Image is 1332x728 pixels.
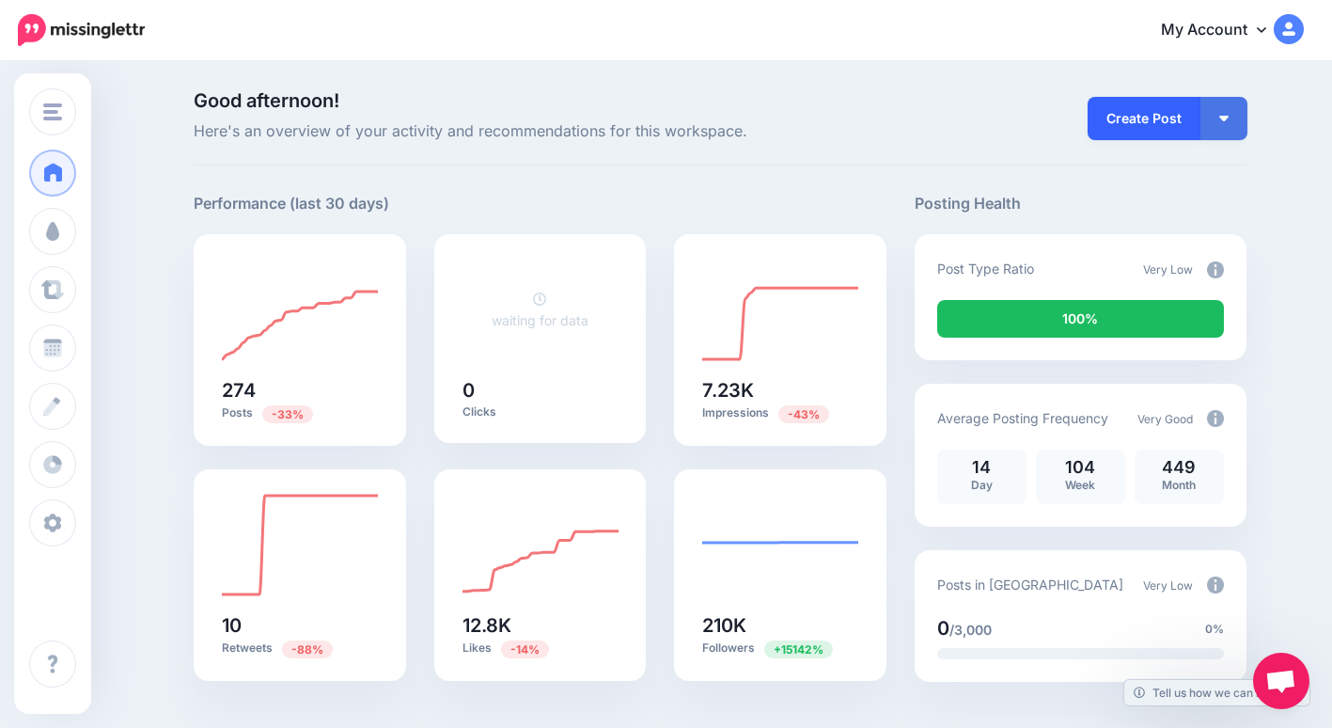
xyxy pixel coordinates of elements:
[462,381,619,400] h5: 0
[492,291,588,328] a: waiting for data
[194,192,389,215] h5: Performance (last 30 days)
[1162,478,1196,492] span: Month
[971,478,993,492] span: Day
[1045,459,1116,476] p: 104
[702,381,858,400] h5: 7.23K
[501,641,549,658] span: Previous period: 14.9K
[937,407,1108,429] p: Average Posting Frequency
[947,459,1017,476] p: 14
[222,404,378,422] p: Posts
[1124,680,1309,705] a: Tell us how we can improve
[18,14,145,46] img: Missinglettr
[1143,262,1193,277] span: Very Low
[282,641,333,658] span: Previous period: 81
[937,258,1034,279] p: Post Type Ratio
[764,641,833,658] span: Previous period: 1.38K
[1088,97,1200,140] a: Create Post
[915,192,1246,215] h5: Posting Health
[1207,261,1224,278] img: info-circle-grey.png
[949,622,992,638] span: /3,000
[937,617,949,640] span: 0
[222,640,378,657] p: Retweets
[1219,116,1229,121] img: arrow-down-white.png
[262,405,313,423] span: Previous period: 409
[43,103,62,120] img: menu.png
[1065,478,1095,492] span: Week
[702,616,858,635] h5: 210K
[462,616,619,635] h5: 12.8K
[1207,410,1224,427] img: info-circle-grey.png
[462,404,619,419] p: Clicks
[937,300,1224,338] div: 100% of your posts in the last 30 days were manually created (i.e. were not from Drip Campaigns o...
[1137,412,1193,426] span: Very Good
[462,640,619,657] p: Likes
[937,574,1123,595] p: Posts in [GEOGRAPHIC_DATA]
[702,640,858,657] p: Followers
[1253,653,1309,709] div: Open chat
[1207,577,1224,593] img: info-circle-grey.png
[222,616,378,635] h5: 10
[702,404,858,422] p: Impressions
[194,89,339,112] span: Good afternoon!
[1205,620,1224,639] span: 0%
[1144,459,1214,476] p: 449
[778,405,829,423] span: Previous period: 12.8K
[1142,8,1304,54] a: My Account
[222,381,378,400] h5: 274
[1143,578,1193,593] span: Very Low
[194,119,886,144] span: Here's an overview of your activity and recommendations for this workspace.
